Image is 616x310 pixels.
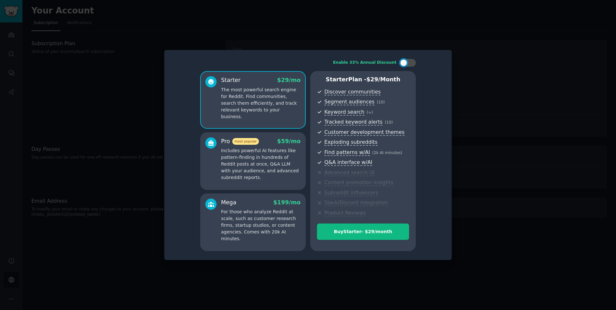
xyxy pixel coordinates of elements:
span: Exploding subreddits [324,139,377,146]
span: Find patterns w/AI [324,149,370,156]
span: Advanced search UI [324,169,374,176]
span: most popular [232,138,259,145]
span: ( 2k AI minutes ) [372,151,402,155]
span: Customer development themes [324,129,405,136]
button: BuyStarter- $29/month [317,224,409,240]
div: Pro [221,137,259,145]
div: Buy Starter - $ 29 /month [317,228,409,235]
span: Q&A interface w/AI [324,159,372,166]
div: Enable 33% Annual Discount [333,60,397,66]
p: Starter Plan - [317,76,409,84]
span: $ 29 /month [366,76,400,83]
div: Starter [221,76,241,84]
span: Discover communities [324,89,381,95]
span: $ 29 /mo [277,77,301,83]
span: Slack/Discord integration [324,200,388,206]
p: The most powerful search engine for Reddit. Find communities, search them efficiently, and track ... [221,86,301,120]
span: Product Reviews [324,210,366,216]
span: Segment audiences [324,99,374,105]
span: ( 10 ) [385,120,393,125]
span: Keyword search [324,109,364,116]
span: Content promotion insights [324,179,393,186]
span: $ 59 /mo [277,138,301,144]
span: ( 10 ) [377,100,385,104]
div: Mega [221,199,236,207]
p: Includes powerful AI features like pattern-finding in hundreds of Reddit posts at once, Q&A LLM w... [221,147,301,181]
span: Subreddit influencers [324,190,378,196]
span: Tracked keyword alerts [324,119,382,126]
span: ( ∞ ) [367,110,373,115]
p: For those who analyze Reddit at scale, such as customer research firms, startup studios, or conte... [221,208,301,242]
span: $ 199 /mo [273,199,301,206]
